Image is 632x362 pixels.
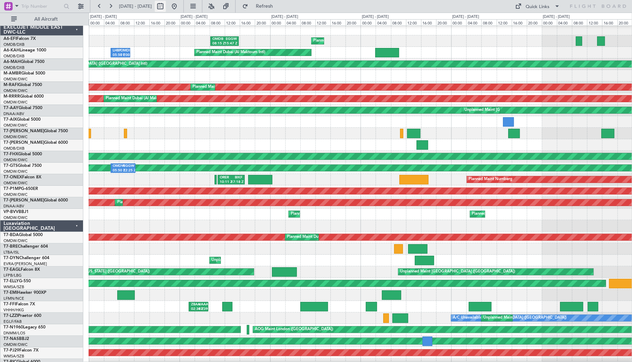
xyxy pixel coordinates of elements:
a: T7-BREChallenger 604 [3,244,48,249]
a: T7-GTSGlobal 7500 [3,164,42,168]
div: 04:00 [195,19,210,26]
span: A6-MAH [3,60,21,64]
a: LFMN/NCE [3,296,24,301]
div: 00:00 [451,19,466,26]
span: T7-AIX [3,118,17,122]
div: 08:15 Z [212,41,225,46]
a: T7-[PERSON_NAME]Global 6000 [3,141,68,145]
span: T7-ELLY [3,279,19,283]
span: T7-NAS [3,337,19,341]
div: 12:25 Z [123,168,134,173]
div: 08:00 [300,19,315,26]
div: 05:50 Z [113,53,120,58]
span: T7-FFI [3,302,16,306]
div: Unplanned Maint [GEOGRAPHIC_DATA] (Al Maktoum Intl) [464,105,568,115]
div: EGGW [225,37,237,42]
a: M-RRRRGlobal 6000 [3,94,44,99]
div: 04:00 [104,19,119,26]
a: T7-[PERSON_NAME]Global 7500 [3,129,68,133]
div: Planned Maint Dubai (Al Maktoum Intl) [287,232,356,242]
div: Unplanned Maint [GEOGRAPHIC_DATA] (Riga Intl) [211,255,301,265]
div: OMDB [212,37,225,42]
a: VP-BVVBBJ1 [3,210,29,214]
span: T7-AAY [3,106,19,110]
a: T7-EMIHawker 900XP [3,291,46,295]
span: M-AMBR [3,71,21,76]
div: 15:47 Z [225,41,237,46]
a: A6-KAHLineage 1000 [3,48,46,52]
div: ORER [220,175,231,180]
a: OMDW/DWC [3,180,28,186]
span: T7-BDA [3,233,19,237]
div: 12:00 [134,19,149,26]
div: [DATE] - [DATE] [181,14,208,20]
div: 16:00 [240,19,255,26]
div: 12:00 [497,19,512,26]
div: 17:18 Z [231,180,243,185]
button: All Aircraft [8,14,76,25]
div: 04:00 [375,19,391,26]
a: EGLF/FAB [3,319,22,324]
a: T7-AIXGlobal 5000 [3,118,41,122]
a: OMDW/DWC [3,169,28,174]
div: Planned Maint Dubai (Al Maktoum Intl) [117,197,186,208]
div: LHBP [113,48,120,53]
div: 04:00 [285,19,300,26]
button: Quick Links [512,1,563,12]
a: T7-ONEXFalcon 8X [3,175,41,179]
div: 10:11 Z [220,180,231,185]
div: 16:00 [421,19,436,26]
a: OMDB/DXB [3,42,24,47]
a: T7-LZZIPraetor 600 [3,314,41,318]
span: T7-EAGL [3,268,21,272]
a: OMDW/DWC [3,192,28,197]
div: Planned Maint [GEOGRAPHIC_DATA] ([GEOGRAPHIC_DATA] Intl) [30,59,147,69]
span: All Aircraft [18,17,74,22]
div: 00:00 [542,19,557,26]
div: 11:00 Z [120,53,128,58]
span: A6-EFI [3,37,16,41]
div: [DATE] - [DATE] [361,14,388,20]
div: 05:50 Z [113,168,123,173]
a: T7-DYNChallenger 604 [3,256,49,260]
a: OMDW/DWC [3,77,28,82]
div: Planned Maint Dubai (Al Maktoum Intl) [290,209,359,219]
div: 02:34 Z [191,307,198,312]
div: ZBAA [191,302,198,307]
a: WMSA/SZB [3,284,24,290]
div: 16:00 [512,19,527,26]
a: T7-[PERSON_NAME]Global 6000 [3,198,68,203]
div: Unplanned Maint [GEOGRAPHIC_DATA] ([GEOGRAPHIC_DATA]) [483,313,598,323]
span: T7-BRE [3,244,18,249]
span: T7-PJ29 [3,348,19,353]
button: Refresh [239,1,281,12]
a: OMDW/DWC [3,100,28,105]
a: T7-PJ29Falcon 7X [3,348,38,353]
a: LFPB/LBG [3,273,22,278]
span: T7-[PERSON_NAME] [3,141,44,145]
span: Refresh [250,4,279,9]
a: M-RAFIGlobal 7500 [3,83,42,87]
div: A/C Unavailable [GEOGRAPHIC_DATA] ([GEOGRAPHIC_DATA]) [453,313,567,323]
div: Planned Maint Dubai (Al Maktoum Intl) [472,209,541,219]
a: OMDW/DWC [3,342,28,347]
input: Trip Number [21,1,62,12]
a: A6-MAHGlobal 7500 [3,60,44,64]
div: OMDW [113,164,123,169]
a: OMDW/DWC [3,238,28,243]
div: 08:00 [210,19,225,26]
a: T7-P1MPG-650ER [3,187,38,191]
div: Unplanned Maint [GEOGRAPHIC_DATA] ([GEOGRAPHIC_DATA]) [400,267,515,277]
span: A6-KAH [3,48,20,52]
div: 20:00 [527,19,542,26]
div: 20:00 [436,19,451,26]
a: OMDW/DWC [3,134,28,140]
a: OMDW/DWC [3,157,28,163]
span: M-RRRR [3,94,20,99]
span: T7-DYN [3,256,19,260]
a: OMDB/DXB [3,54,24,59]
a: T7-FFIFalcon 7X [3,302,35,306]
a: OMDW/DWC [3,215,28,220]
div: 08:00 [572,19,587,26]
span: T7-FHX [3,152,18,156]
